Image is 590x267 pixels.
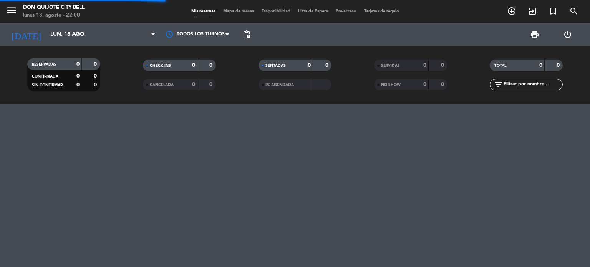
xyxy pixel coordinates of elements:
input: Filtrar por nombre... [503,80,562,89]
strong: 0 [94,61,98,67]
button: menu [6,5,17,19]
i: exit_to_app [528,7,537,16]
strong: 0 [76,61,80,67]
strong: 0 [441,63,446,68]
div: LOG OUT [551,23,584,46]
span: print [530,30,539,39]
i: add_circle_outline [507,7,516,16]
i: search [569,7,578,16]
i: arrow_drop_down [71,30,81,39]
strong: 0 [192,63,195,68]
span: NO SHOW [381,83,401,87]
strong: 0 [209,63,214,68]
strong: 0 [192,82,195,87]
span: Pre-acceso [332,9,360,13]
span: RE AGENDADA [265,83,294,87]
span: CHECK INS [150,64,171,68]
strong: 0 [76,82,80,88]
span: SERVIDAS [381,64,400,68]
strong: 0 [209,82,214,87]
span: Lista de Espera [294,9,332,13]
i: [DATE] [6,26,46,43]
strong: 0 [557,63,561,68]
strong: 0 [423,82,426,87]
strong: 0 [325,63,330,68]
strong: 0 [539,63,542,68]
strong: 0 [423,63,426,68]
span: Disponibilidad [258,9,294,13]
span: SIN CONFIRMAR [32,83,63,87]
i: filter_list [494,80,503,89]
span: Mis reservas [187,9,219,13]
span: TOTAL [494,64,506,68]
strong: 0 [94,82,98,88]
div: lunes 18. agosto - 22:00 [23,12,85,19]
span: CANCELADA [150,83,174,87]
div: Don Quijote City Bell [23,4,85,12]
span: SENTADAS [265,64,286,68]
span: RESERVADAS [32,63,56,66]
strong: 0 [94,73,98,79]
span: Mapa de mesas [219,9,258,13]
span: CONFIRMADA [32,75,58,78]
i: turned_in_not [549,7,558,16]
strong: 0 [308,63,311,68]
i: menu [6,5,17,16]
strong: 0 [441,82,446,87]
span: Tarjetas de regalo [360,9,403,13]
span: pending_actions [242,30,251,39]
strong: 0 [76,73,80,79]
i: power_settings_new [563,30,572,39]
